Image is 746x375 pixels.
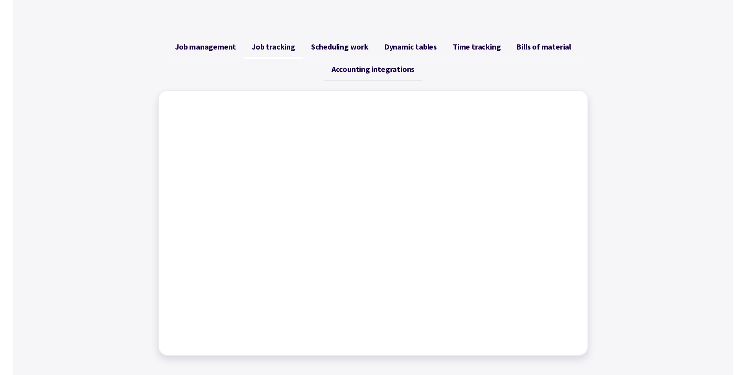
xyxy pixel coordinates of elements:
iframe: Chat Widget [615,290,746,375]
span: Dynamic tables [384,42,437,51]
span: Time tracking [453,42,501,51]
span: Accounting integrations [332,64,414,74]
span: Job management [175,42,236,51]
span: Scheduling work [311,42,368,51]
span: Job tracking [252,42,295,51]
iframe: Factory - Tracking jobs using Workflow [167,99,580,347]
span: Bills of material [516,42,571,51]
